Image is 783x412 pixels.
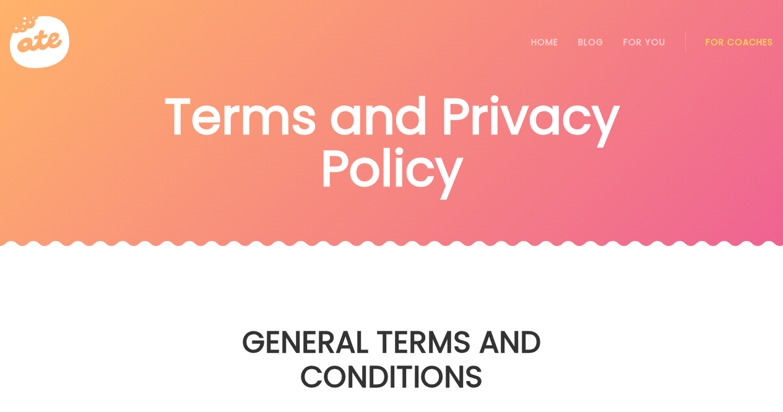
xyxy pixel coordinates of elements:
a: For You [623,37,665,47]
a: Home [531,37,558,47]
h1: Terms and Privacy Policy [90,90,694,195]
a: Blog [578,37,603,47]
a: For Coaches [706,37,773,47]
